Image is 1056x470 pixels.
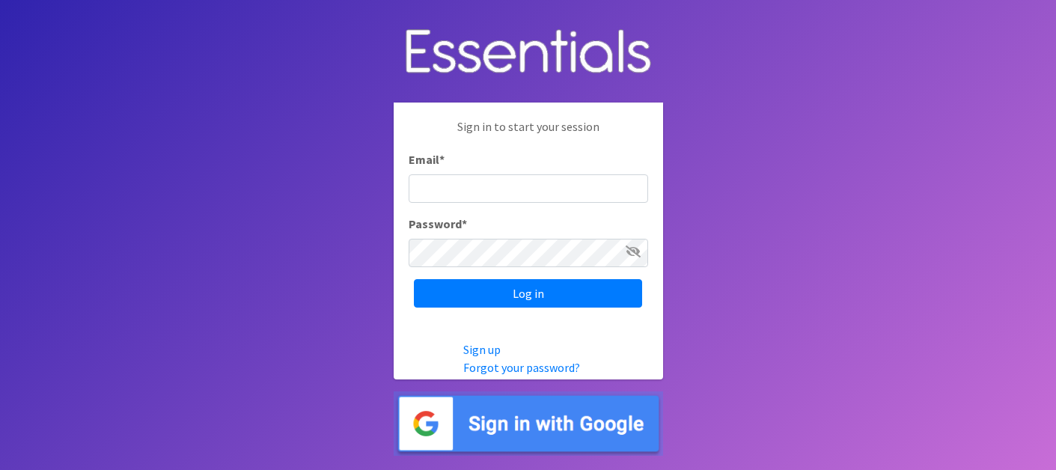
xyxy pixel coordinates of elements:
[414,279,642,308] input: Log in
[463,360,580,375] a: Forgot your password?
[394,391,663,457] img: Sign in with Google
[462,216,467,231] abbr: required
[409,117,648,150] p: Sign in to start your session
[463,342,501,357] a: Sign up
[409,150,445,168] label: Email
[394,14,663,91] img: Human Essentials
[409,215,467,233] label: Password
[439,152,445,167] abbr: required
